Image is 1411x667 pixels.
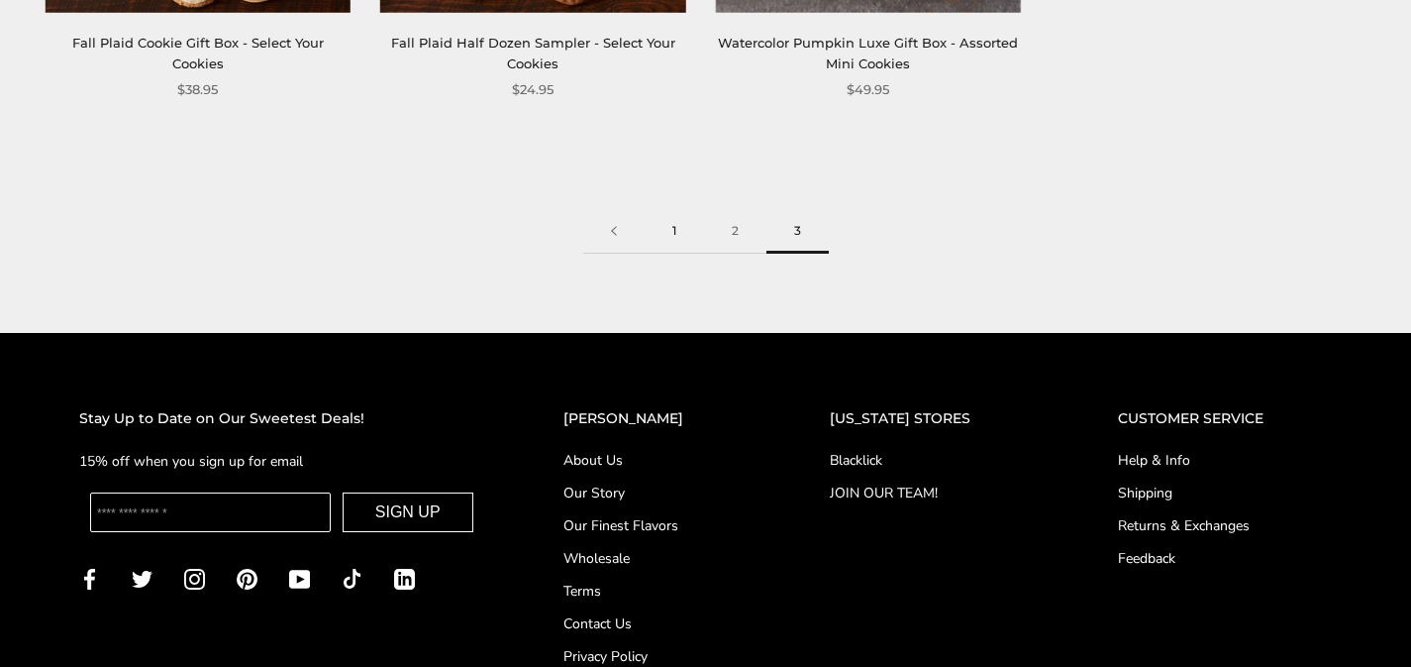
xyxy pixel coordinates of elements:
[1118,407,1332,430] h2: CUSTOMER SERVICE
[830,450,1039,471] a: Blacklick
[343,493,473,532] button: SIGN UP
[90,493,331,532] input: Enter your email
[718,35,1018,71] a: Watercolor Pumpkin Luxe Gift Box - Assorted Mini Cookies
[704,209,766,254] a: 2
[563,581,752,602] a: Terms
[184,567,205,590] a: Instagram
[1118,483,1332,503] a: Shipping
[237,567,257,590] a: Pinterest
[1118,548,1332,569] a: Feedback
[645,209,704,254] a: 1
[563,613,752,634] a: Contact Us
[1118,450,1332,471] a: Help & Info
[830,407,1039,430] h2: [US_STATE] STORES
[766,209,829,254] span: 3
[847,79,889,100] span: $49.95
[1118,515,1332,536] a: Returns & Exchanges
[72,35,324,71] a: Fall Plaid Cookie Gift Box - Select Your Cookies
[563,450,752,471] a: About Us
[79,567,100,590] a: Facebook
[563,407,752,430] h2: [PERSON_NAME]
[583,209,645,254] a: Previous page
[16,592,205,651] iframe: Sign Up via Text for Offers
[563,646,752,667] a: Privacy Policy
[512,79,554,100] span: $24.95
[289,567,310,590] a: YouTube
[394,567,415,590] a: LinkedIn
[563,483,752,503] a: Our Story
[79,407,484,430] h2: Stay Up to Date on Our Sweetest Deals!
[563,515,752,536] a: Our Finest Flavors
[563,548,752,569] a: Wholesale
[177,79,218,100] span: $38.95
[830,483,1039,503] a: JOIN OUR TEAM!
[79,450,484,473] p: 15% off when you sign up for email
[132,567,152,590] a: Twitter
[391,35,675,71] a: Fall Plaid Half Dozen Sampler - Select Your Cookies
[342,567,362,590] a: TikTok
